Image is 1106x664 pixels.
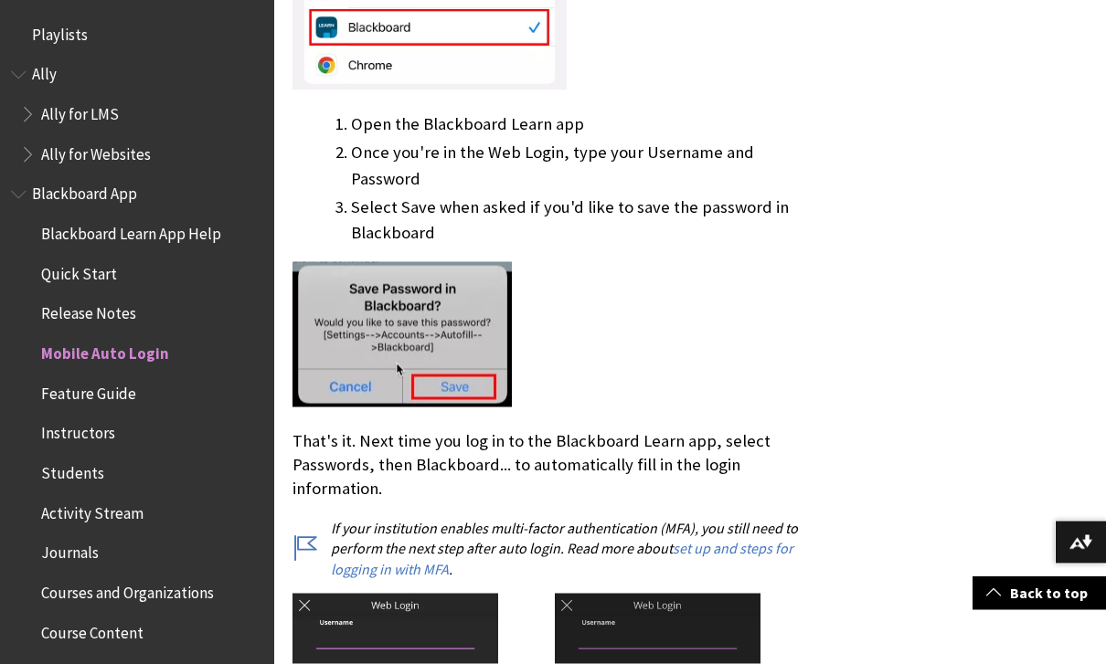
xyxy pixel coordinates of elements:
span: Ally [32,60,57,85]
span: Ally for LMS [41,100,119,124]
li: Select Save when asked if you'd like to save the password in Blackboard [351,195,817,246]
span: Ally for Websites [41,140,151,164]
span: Journals [41,539,99,564]
p: If your institution enables multi-factor authentication (MFA), you still need to perform the next... [292,518,817,579]
p: That's it. Next time you log in to the Blackboard Learn app, select Passwords, then Blackboard...... [292,429,817,501]
nav: Book outline for Anthology Ally Help [11,60,263,171]
span: Blackboard Learn App Help [41,219,221,244]
span: Courses and Organizations [41,578,214,603]
span: Students [41,458,104,483]
span: Quick Start [41,259,117,284]
span: Instructors [41,419,115,444]
span: Mobile Auto Login [41,339,169,364]
a: Back to top [973,576,1106,610]
span: Feature Guide [41,379,136,404]
nav: Book outline for Playlists [11,20,263,51]
span: Release Notes [41,300,136,324]
span: Playlists [32,20,88,45]
li: Open the Blackboard Learn app [351,111,817,137]
img: iOS warning to save password [292,262,512,407]
li: Once you're in the Web Login, type your Username and Password [351,140,817,191]
span: Course Content [41,618,144,643]
span: Blackboard App [32,180,137,205]
span: Activity Stream [41,499,144,523]
a: set up and steps for logging in with MFA [331,539,793,578]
